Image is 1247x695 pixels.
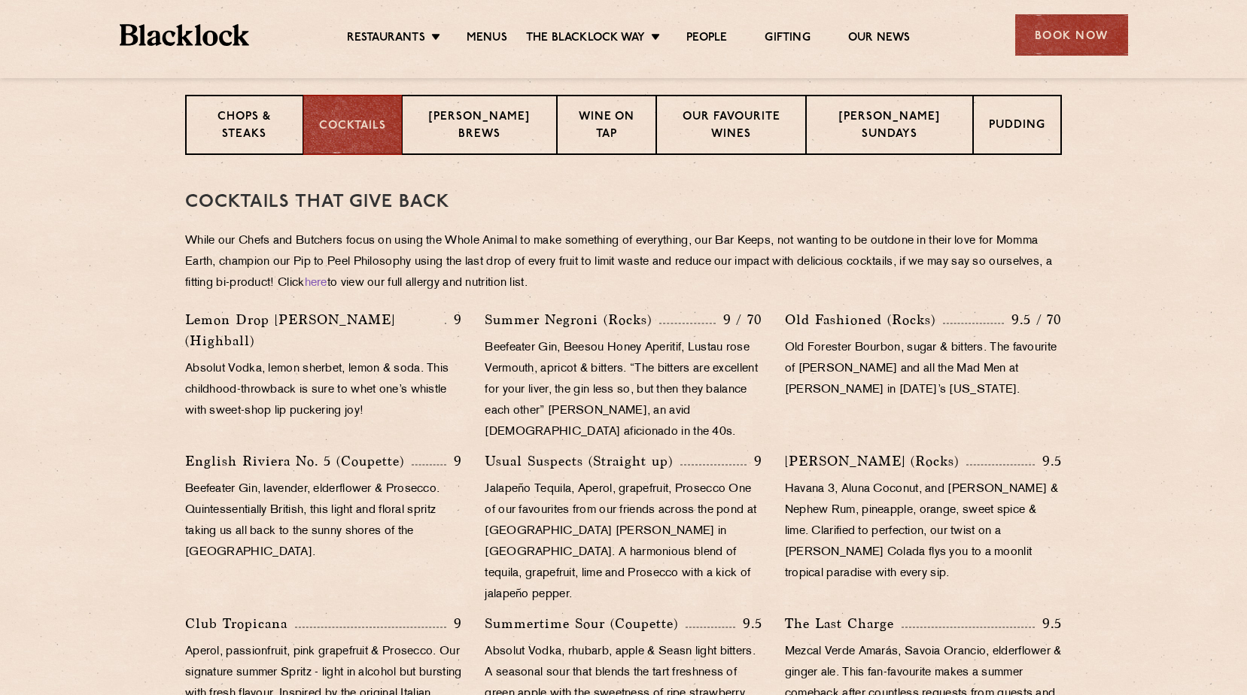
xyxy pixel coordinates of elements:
[185,309,445,351] p: Lemon Drop [PERSON_NAME] (Highball)
[716,310,762,329] p: 9 / 70
[989,117,1045,136] p: Pudding
[446,614,462,633] p: 9
[822,109,957,144] p: [PERSON_NAME] Sundays
[185,193,1062,212] h3: Cocktails That Give Back
[319,118,386,135] p: Cocktails
[1035,614,1062,633] p: 9.5
[785,451,966,472] p: [PERSON_NAME] (Rocks)
[1035,451,1062,471] p: 9.5
[485,338,762,443] p: Beefeater Gin, Beesou Honey Aperitif, Lustau rose Vermouth, apricot & bitters. “The bitters are e...
[446,310,462,329] p: 9
[785,309,943,330] p: Old Fashioned (Rocks)
[347,31,425,47] a: Restaurants
[485,613,686,634] p: Summertime Sour (Coupette)
[747,451,762,471] p: 9
[785,479,1062,584] p: Havana 3, Aluna Coconut, and [PERSON_NAME] & Nephew Rum, pineapple, orange, sweet spice & lime. C...
[467,31,507,47] a: Menus
[765,31,810,47] a: Gifting
[305,278,327,289] a: here
[672,109,791,144] p: Our favourite wines
[735,614,762,633] p: 9.5
[526,31,645,47] a: The Blacklock Way
[120,24,250,46] img: BL_Textured_Logo-footer-cropped.svg
[1015,14,1128,56] div: Book Now
[185,479,462,563] p: Beefeater Gin, lavender, elderflower & Prosecco. Quintessentially British, this light and floral ...
[185,451,412,472] p: English Riviera No. 5 (Coupette)
[446,451,462,471] p: 9
[1004,310,1062,329] p: 9.5 / 70
[848,31,911,47] a: Our News
[485,309,659,330] p: Summer Negroni (Rocks)
[418,109,541,144] p: [PERSON_NAME] Brews
[185,359,462,422] p: Absolut Vodka, lemon sherbet, lemon & soda. This childhood-throwback is sure to whet one’s whistl...
[185,231,1062,294] p: While our Chefs and Butchers focus on using the Whole Animal to make something of everything, our...
[185,613,295,634] p: Club Tropicana
[485,479,762,605] p: Jalapeño Tequila, Aperol, grapefruit, Prosecco One of our favourites from our friends across the ...
[573,109,640,144] p: Wine on Tap
[785,613,902,634] p: The Last Charge
[686,31,727,47] a: People
[202,109,287,144] p: Chops & Steaks
[785,338,1062,401] p: Old Forester Bourbon, sugar & bitters. The favourite of [PERSON_NAME] and all the Mad Men at [PER...
[485,451,680,472] p: Usual Suspects (Straight up)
